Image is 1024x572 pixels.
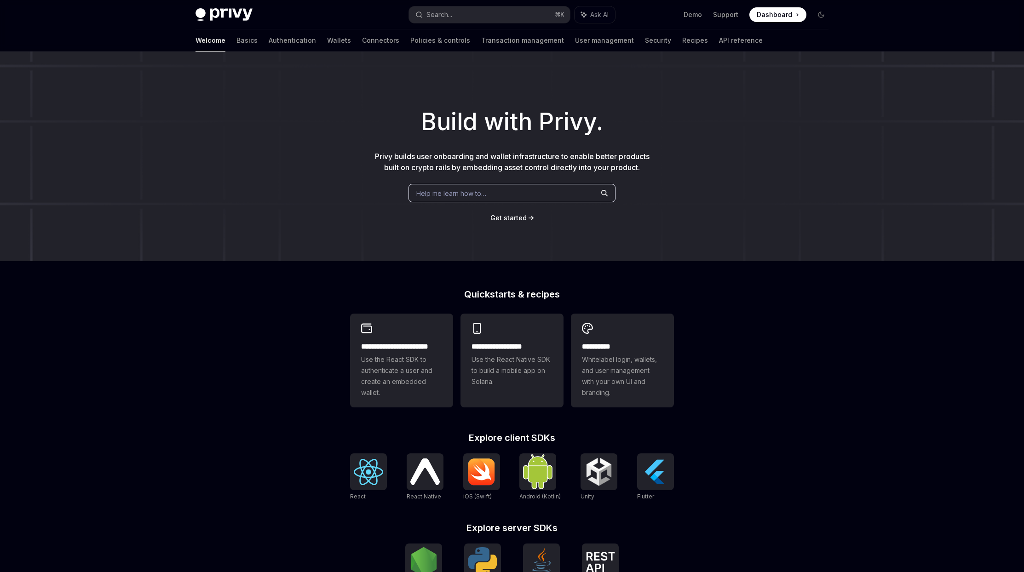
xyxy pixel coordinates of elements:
span: Use the React SDK to authenticate a user and create an embedded wallet. [361,354,442,398]
img: Android (Kotlin) [523,454,552,489]
img: dark logo [196,8,253,21]
a: API reference [719,29,763,51]
a: FlutterFlutter [637,453,674,501]
span: iOS (Swift) [463,493,492,500]
span: Help me learn how to… [416,189,486,198]
a: Basics [236,29,258,51]
span: Use the React Native SDK to build a mobile app on Solana. [472,354,552,387]
span: Privy builds user onboarding and wallet infrastructure to enable better products built on crypto ... [375,152,650,172]
span: Get started [490,214,527,222]
a: iOS (Swift)iOS (Swift) [463,453,500,501]
img: Unity [584,457,614,486]
img: React Native [410,458,440,485]
span: Ask AI [590,10,609,19]
a: Policies & controls [410,29,470,51]
span: Unity [581,493,594,500]
img: Flutter [641,457,670,486]
a: Android (Kotlin)Android (Kotlin) [519,453,561,501]
a: Dashboard [749,7,806,22]
a: User management [575,29,634,51]
a: Demo [684,10,702,19]
h1: Build with Privy. [15,104,1009,140]
a: UnityUnity [581,453,617,501]
a: Support [713,10,738,19]
span: Dashboard [757,10,792,19]
span: Whitelabel login, wallets, and user management with your own UI and branding. [582,354,663,398]
span: React [350,493,366,500]
button: Search...⌘K [409,6,570,23]
a: Connectors [362,29,399,51]
h2: Explore server SDKs [350,523,674,532]
h2: Explore client SDKs [350,433,674,442]
a: ReactReact [350,453,387,501]
img: REST API [586,552,615,572]
a: Authentication [269,29,316,51]
a: Recipes [682,29,708,51]
span: React Native [407,493,441,500]
img: React [354,459,383,485]
span: Flutter [637,493,654,500]
a: Security [645,29,671,51]
h2: Quickstarts & recipes [350,290,674,299]
a: Get started [490,213,527,223]
a: **** **** **** ***Use the React Native SDK to build a mobile app on Solana. [460,314,564,407]
a: **** *****Whitelabel login, wallets, and user management with your own UI and branding. [571,314,674,407]
a: Wallets [327,29,351,51]
span: Android (Kotlin) [519,493,561,500]
img: iOS (Swift) [467,458,496,486]
a: Transaction management [481,29,564,51]
a: Welcome [196,29,225,51]
span: ⌘ K [555,11,564,18]
a: React NativeReact Native [407,453,443,501]
button: Ask AI [575,6,615,23]
button: Toggle dark mode [814,7,828,22]
div: Search... [426,9,452,20]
